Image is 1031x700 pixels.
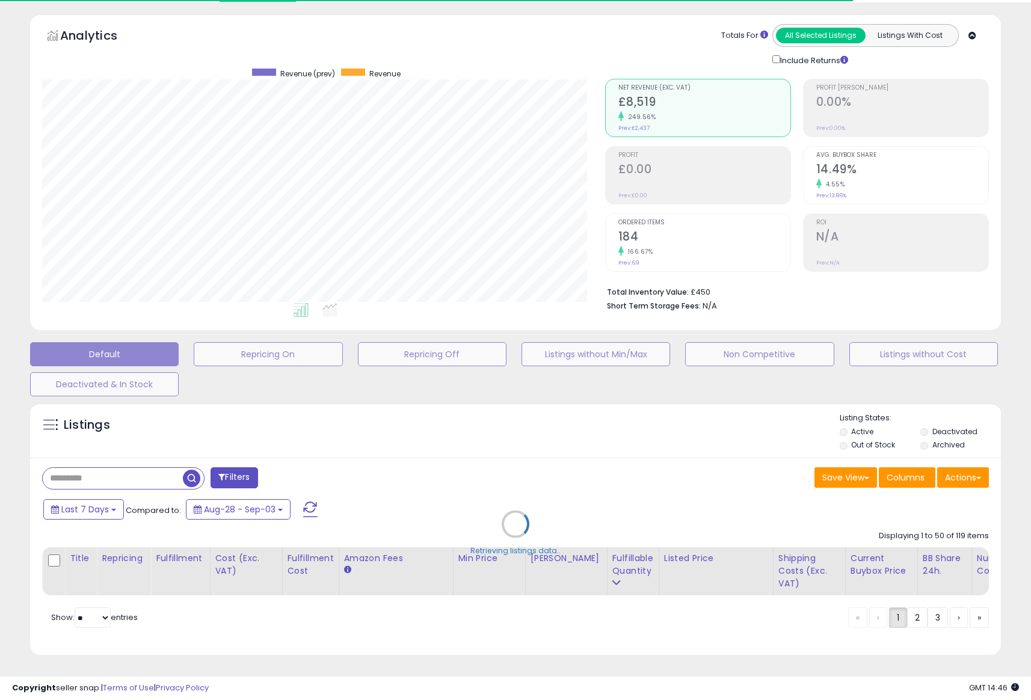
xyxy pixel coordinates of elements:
span: Profit [PERSON_NAME] [816,85,988,91]
small: 166.67% [624,247,653,256]
button: Listings With Cost [865,28,955,43]
h2: 184 [618,230,790,246]
small: Prev: 13.86% [816,192,846,199]
a: Terms of Use [103,682,154,693]
div: seller snap | | [12,683,209,694]
div: Retrieving listings data.. [470,545,561,556]
div: Totals For [721,30,768,41]
h2: £0.00 [618,162,790,179]
span: Revenue [369,69,401,79]
a: Privacy Policy [156,682,209,693]
small: Prev: 69 [618,259,639,266]
h2: N/A [816,230,988,246]
strong: Copyright [12,682,56,693]
button: Non Competitive [685,342,834,366]
small: 4.55% [822,180,845,189]
small: Prev: 0.00% [816,124,845,132]
span: ROI [816,220,988,226]
small: 249.56% [624,112,656,121]
li: £450 [607,284,980,298]
button: Listings without Min/Max [522,342,670,366]
small: Prev: £2,437 [618,124,650,132]
h2: 0.00% [816,95,988,111]
h2: 14.49% [816,162,988,179]
button: Repricing Off [358,342,506,366]
h2: £8,519 [618,95,790,111]
span: Revenue (prev) [280,69,335,79]
b: Short Term Storage Fees: [607,301,701,311]
span: 2025-09-11 14:46 GMT [969,682,1019,693]
small: Prev: N/A [816,259,840,266]
button: All Selected Listings [776,28,866,43]
button: Deactivated & In Stock [30,372,179,396]
span: Net Revenue (Exc. VAT) [618,85,790,91]
span: Ordered Items [618,220,790,226]
small: Prev: £0.00 [618,192,647,199]
button: Repricing On [194,342,342,366]
span: N/A [703,300,717,312]
div: Include Returns [763,53,863,67]
button: Listings without Cost [849,342,998,366]
b: Total Inventory Value: [607,287,689,297]
h5: Analytics [60,27,141,47]
button: Default [30,342,179,366]
span: Profit [618,152,790,159]
span: Avg. Buybox Share [816,152,988,159]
